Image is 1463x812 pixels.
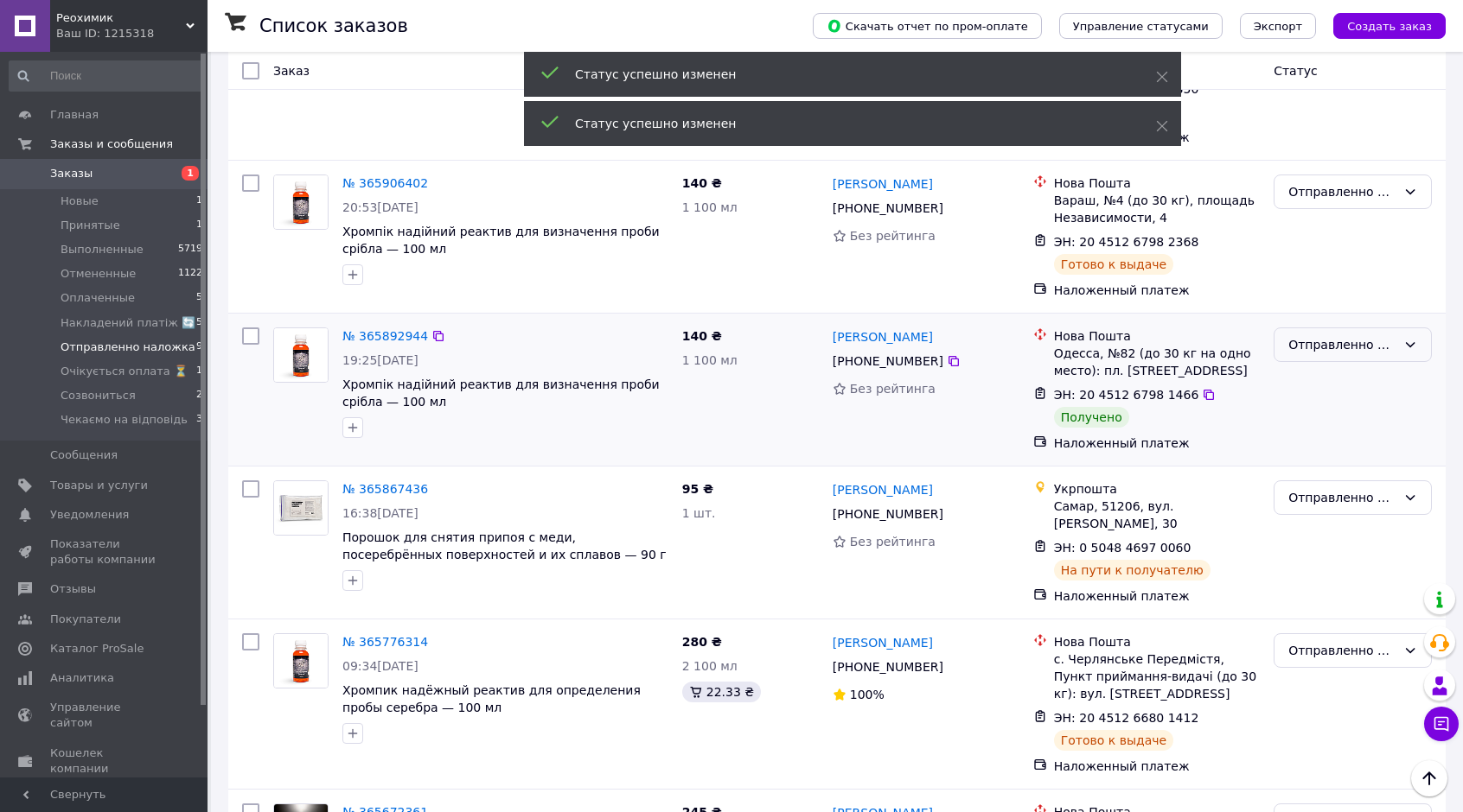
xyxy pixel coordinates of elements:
span: 1 [196,218,202,233]
span: Управление сайтом [50,700,160,731]
div: Статус успешно изменен [575,115,1113,132]
span: 09:34[DATE] [342,659,418,673]
a: Хромпік надійний реактив для визначення проби срібла — 100 мл [342,225,660,256]
button: Наверх [1411,760,1447,796]
span: 2 [196,388,202,403]
span: [PHONE_NUMBER] [833,507,943,521]
span: 1 [196,193,202,209]
a: Фото товару [273,174,329,230]
a: Фото товару [273,480,329,536]
span: Создать заказ [1347,20,1432,33]
a: Порошок для снятия припоя с меди, посеребрённых поверхностей и их сплавов — 90 г [342,530,667,561]
span: ЭН: 0 5048 4697 0060 [1054,541,1191,555]
div: Одесса, №82 (до 30 кг на одно место): пл. [STREET_ADDRESS] [1054,345,1260,379]
div: Готово к выдаче [1054,254,1173,275]
span: Товары и услуги [50,478,148,493]
div: 22.33 ₴ [682,682,761,702]
div: Отправленно наложка [1288,488,1396,507]
a: [PERSON_NAME] [833,481,933,498]
span: 1 [196,364,202,379]
span: 9 [196,339,202,355]
span: Оплаченные [61,290,135,306]
span: [PHONE_NUMBER] [833,201,943,215]
span: 140 ₴ [682,329,722,343]
span: 280 ₴ [682,635,722,649]
img: Фото товару [274,634,328,688]
span: Принятые [61,218,120,233]
div: Нова Пошта [1054,633,1260,650]
span: Очікується оплата ⏳ [61,364,188,379]
h1: Список заказов [259,16,408,36]
div: Нова Пошта [1054,174,1260,192]
span: [PHONE_NUMBER] [833,354,943,368]
span: Сообщения [50,447,118,463]
span: Кошелек компании [50,745,160,777]
a: [PERSON_NAME] [833,328,933,346]
span: Реохимик [56,10,186,26]
span: Аналитика [50,670,114,686]
div: Укрпошта [1054,480,1260,498]
span: 1 [182,166,199,181]
img: Фото товару [274,328,328,382]
button: Чат с покупателем [1424,707,1459,741]
div: Вараш, №4 (до 30 кг), площадь Независимости, 4 [1054,192,1260,226]
button: Управление статусами [1059,13,1223,39]
a: Хромпік надійний реактив для визначення проби срібла — 100 мл [342,377,660,409]
div: Наложенный платеж [1054,587,1260,605]
div: Нова Пошта [1054,327,1260,345]
a: № 365776314 [342,635,428,649]
span: 16:38[DATE] [342,506,418,520]
span: Чекаємо на відповідь [61,412,188,428]
span: Главная [50,107,99,123]
div: Самар, 51206, вул. [PERSON_NAME], 30 [1054,498,1260,532]
span: 95 ₴ [682,482,713,496]
span: Заказ [273,64,310,78]
span: Покупатели [50,612,121,627]
div: Ваш ID: 1215318 [56,26,208,41]
span: Статус [1274,64,1318,78]
div: Наложенный платеж [1054,282,1260,299]
span: ЭН: 20 4512 6798 1466 [1054,388,1199,402]
span: 140 ₴ [682,176,722,190]
a: Фото товару [273,327,329,383]
span: 3 [196,412,202,428]
button: Скачать отчет по пром-оплате [813,13,1042,39]
div: Отправленно наложка [1288,335,1396,354]
span: Отзывы [50,581,96,597]
span: Накладений платіж 🔄 [61,315,195,331]
span: Выполненные [61,242,144,257]
span: Без рейтинга [850,535,936,549]
span: Отмененные [61,266,136,282]
span: 2 100 мл [682,659,738,673]
span: Заказы [50,166,93,181]
div: Получено [1054,407,1129,428]
span: 100% [850,688,885,701]
div: Готово к выдаче [1054,730,1173,751]
span: 1122 [178,266,202,282]
span: Заказы и сообщения [50,136,173,152]
img: Фото товару [274,175,328,229]
a: № 365906402 [342,176,428,190]
button: Создать заказ [1333,13,1446,39]
span: 1 шт. [682,506,716,520]
span: Каталог ProSale [50,641,144,657]
a: [PERSON_NAME] [833,634,933,651]
div: Отправленно наложка [1288,641,1396,660]
span: 5 [196,315,202,331]
span: Без рейтинга [850,382,936,396]
a: № 365892944 [342,329,428,343]
span: ЭН: 20 4512 6798 2368 [1054,235,1199,249]
span: 20:53[DATE] [342,200,418,214]
span: Отправленно наложка [61,339,195,355]
span: Созвониться [61,388,136,403]
span: Без рейтинга [850,229,936,243]
a: Хромпик надёжный реактив для определения пробы серебра — 100 мл [342,683,641,714]
span: Управление статусами [1073,20,1209,33]
div: На пути к получателю [1054,560,1211,580]
input: Поиск [9,60,204,92]
a: Фото товару [273,633,329,688]
span: 5 [196,290,202,306]
span: Уведомления [50,507,129,523]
